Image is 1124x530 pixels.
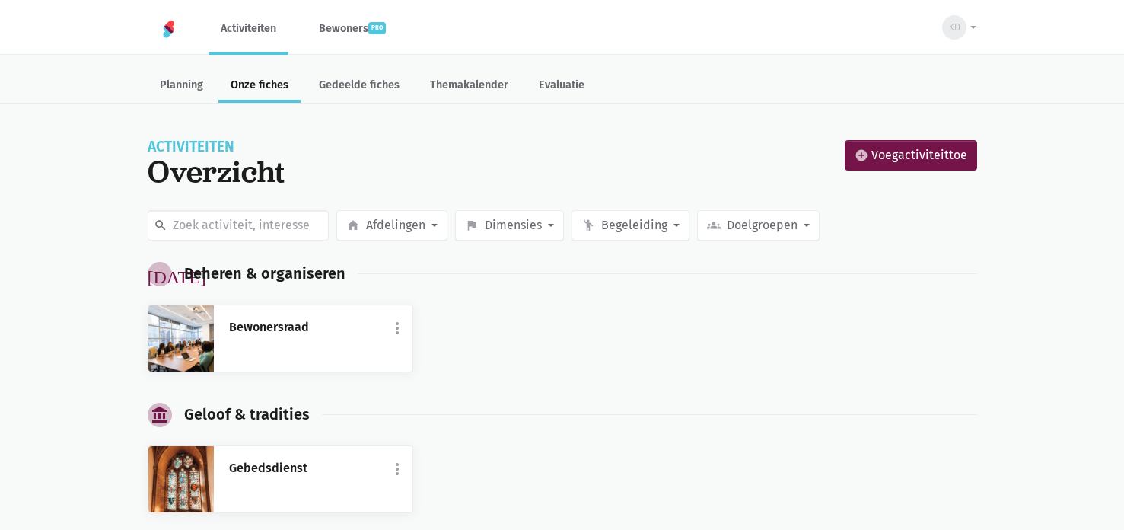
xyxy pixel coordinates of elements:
i: emoji_people [581,219,595,232]
i: search [154,219,167,232]
a: Gedeelde fiches [307,70,412,103]
i: [DATE] [148,265,206,283]
h5: Beheren & organiseren [184,265,345,283]
span: Afdelingen [366,216,425,235]
div: Overzicht [148,154,285,189]
button: KD [932,10,976,45]
span: Dimensies [485,216,542,235]
img: Home [160,20,178,38]
button: groups Doelgroepen [697,210,820,241]
span: KD [949,20,960,35]
a: Onze fiches [218,70,301,103]
span: activiteit [898,148,949,162]
button: flag Dimensies [455,210,564,241]
i: add_circle [855,148,868,162]
h5: Geloof & tradities [184,406,310,423]
input: Zoek activiteit, interesse [148,210,330,241]
span: Doelgroepen [727,216,798,235]
a: add_circle voegactiviteittoe [845,140,977,171]
button: emoji_people Begeleiding [572,210,689,241]
button: home Afdelingen [336,210,447,241]
span: voeg toe [871,145,967,165]
a: Themakalender [418,70,521,103]
div: Activiteiten [148,140,285,154]
span: Begeleiding [601,216,667,235]
span: pro [368,22,386,34]
a: Planning [148,70,215,103]
i: account_balance [151,406,169,424]
a: Bewonerspro [307,3,398,54]
img: a4NkwkgeU0wB6Ft0Zpw6vEYNO3g9zVp3BxhC1oUH.jpg [148,305,215,372]
i: flag [465,219,479,232]
img: rPdWm4GSsqfFZwnVTxrvjKp27YVkvH25onFZnXhS.jpg [148,446,215,512]
a: Evaluatie [527,70,597,103]
a: Bewonersraad [229,318,397,337]
i: groups [707,219,721,232]
a: Activiteiten [209,3,288,54]
i: home [346,219,360,232]
a: Gebedsdienst [229,458,397,478]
